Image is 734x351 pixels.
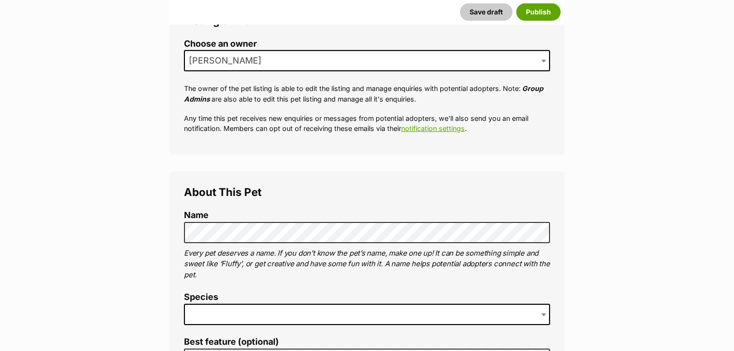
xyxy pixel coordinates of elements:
[184,39,550,49] label: Choose an owner
[184,248,550,281] p: Every pet deserves a name. If you don’t know the pet’s name, make one up! It can be something sim...
[460,3,512,21] button: Save draft
[184,292,550,302] label: Species
[184,113,550,134] p: Any time this pet receives new enquiries or messages from potential adopters, we'll also send you...
[184,210,550,221] label: Name
[184,84,543,103] em: Group Admins
[184,50,550,71] span: Daniel Lewis
[184,337,550,347] label: Best feature (optional)
[184,83,550,104] p: The owner of the pet listing is able to edit the listing and manage enquiries with potential adop...
[401,124,465,132] a: notification settings
[184,185,262,198] span: About This Pet
[185,54,271,67] span: Daniel Lewis
[516,3,561,21] button: Publish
